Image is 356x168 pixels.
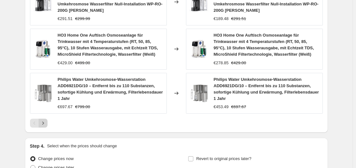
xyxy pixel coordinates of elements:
[189,39,209,59] img: 71otgSNV5YL_80x.jpg
[58,16,73,22] div: €291.51
[189,84,209,103] img: 515ZYyfRu-L_80x.jpg
[58,33,158,57] span: HO3 Home One Auftisch Osmoseanlage für Trinkwasser mit 4 Temperaturstufen (RT, 50, 85, 95°C), 10 ...
[33,84,53,103] img: 515ZYyfRu-L_80x.jpg
[231,16,246,22] strike: €291.51
[30,119,48,128] nav: Pagination
[33,39,53,59] img: 71otgSNV5YL_80x.jpg
[196,156,251,161] span: Revert to original prices later?
[214,33,314,57] span: HO3 Home One Auftisch Osmoseanlage für Trinkwasser mit 4 Temperaturstufen (RT, 50, 85, 95°C), 10 ...
[75,16,90,22] strike: €299.99
[38,156,74,161] span: Change prices now
[214,104,229,110] div: €453.49
[47,143,117,149] p: Select when the prices should change
[58,60,73,66] div: €429.00
[58,77,163,101] span: Philips Water Umkehrosmose-Wasserstation ADD6921DG/10 – Entfernt bis zu 110 Substanzen, sofortige...
[30,143,45,149] h2: Step 4.
[39,119,48,128] button: Next
[214,16,229,22] div: €189.48
[231,104,246,110] strike: €697.67
[214,60,229,66] div: €278.85
[75,104,90,110] strike: €799.00
[214,77,319,101] span: Philips Water Umkehrosmose-Wasserstation ADD6921DG/10 – Entfernt bis zu 110 Substanzen, sofortige...
[231,60,246,66] strike: €429.00
[75,60,90,66] strike: €499.00
[58,104,73,110] div: €697.67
